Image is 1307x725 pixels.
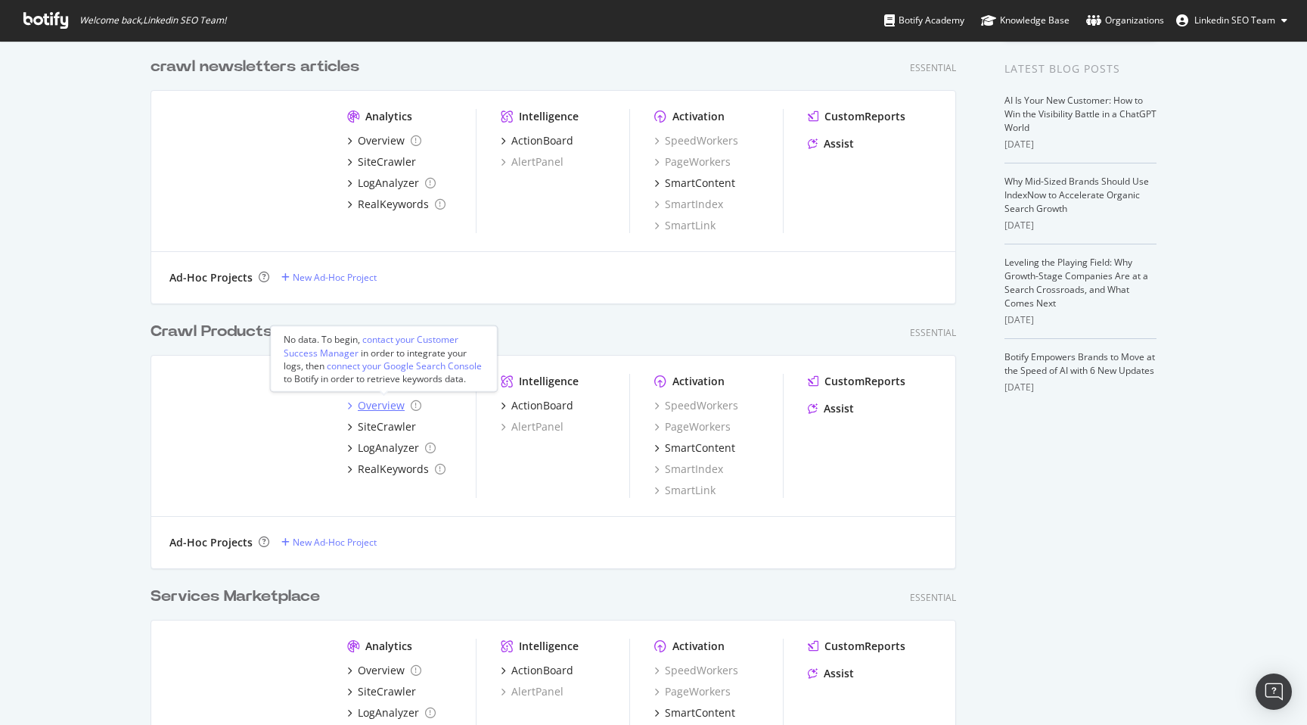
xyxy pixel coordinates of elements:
[1004,350,1155,377] a: Botify Empowers Brands to Move at the Speed of AI with 6 New Updates
[665,176,735,191] div: SmartContent
[824,374,905,389] div: CustomReports
[654,133,738,148] a: SpeedWorkers
[151,586,326,608] a: Services Marketplace
[808,639,905,654] a: CustomReports
[281,536,377,549] a: New Ad-Hoc Project
[824,401,854,416] div: Assist
[1004,175,1149,215] a: Why Mid-Sized Brands Should Use IndexNow to Accelerate Organic Search Growth
[654,176,735,191] a: SmartContent
[824,109,905,124] div: CustomReports
[365,109,412,124] div: Analytics
[347,663,421,678] a: Overview
[1004,61,1156,77] div: Latest Blog Posts
[358,440,419,456] div: LogAnalyzer
[1164,8,1299,33] button: Linkedin SEO Team
[1086,13,1164,28] div: Organizations
[358,462,429,477] div: RealKeywords
[358,419,416,434] div: SiteCrawler
[511,133,573,148] div: ActionBoard
[511,663,573,678] div: ActionBoard
[1004,381,1156,394] div: [DATE]
[358,398,405,413] div: Overview
[981,13,1070,28] div: Knowledge Base
[1004,94,1156,134] a: AI Is Your New Customer: How to Win the Visibility Battle in a ChatGPT World
[358,663,405,678] div: Overview
[654,705,735,720] a: SmartContent
[1004,256,1148,310] a: Leveling the Playing Field: Why Growth-Stage Companies Are at a Search Crossroads, and What Comes...
[1194,14,1275,26] span: Linkedin SEO Team
[824,136,854,151] div: Assist
[347,197,445,212] a: RealKeywords
[1004,219,1156,232] div: [DATE]
[519,374,579,389] div: Intelligence
[501,419,563,434] a: AlertPanel
[365,639,412,654] div: Analytics
[672,374,725,389] div: Activation
[654,462,723,477] a: SmartIndex
[501,663,573,678] a: ActionBoard
[665,440,735,456] div: SmartContent
[654,218,716,233] a: SmartLink
[327,359,482,372] div: connect your Google Search Console
[654,398,738,413] a: SpeedWorkers
[1256,674,1292,710] div: Open Intercom Messenger
[151,321,278,343] a: Crawl Products
[151,586,320,608] div: Services Marketplace
[358,197,429,212] div: RealKeywords
[347,440,436,456] a: LogAnalyzer
[910,591,956,604] div: Essential
[347,154,416,170] a: SiteCrawler
[884,13,964,28] div: Botify Academy
[347,462,445,477] a: RealKeywords
[284,333,485,385] div: No data. To begin, in order to integrate your logs, then to Botify in order to retrieve keywords ...
[1004,138,1156,151] div: [DATE]
[1004,313,1156,327] div: [DATE]
[808,136,854,151] a: Assist
[169,374,323,496] img: Crawlproducts.com
[284,333,458,359] div: contact your Customer Success Manager
[347,419,416,434] a: SiteCrawler
[519,109,579,124] div: Intelligence
[347,133,421,148] a: Overview
[501,684,563,699] div: AlertPanel
[654,483,716,498] a: SmartLink
[347,684,416,699] a: SiteCrawler
[358,684,416,699] div: SiteCrawler
[808,666,854,681] a: Assist
[654,684,731,699] a: PageWorkers
[910,61,956,74] div: Essential
[654,440,735,456] a: SmartContent
[824,639,905,654] div: CustomReports
[151,56,365,78] a: crawl newsletters articles
[654,419,731,434] a: PageWorkers
[808,109,905,124] a: CustomReports
[347,398,421,413] a: Overview
[808,401,854,416] a: Assist
[281,271,377,284] a: New Ad-Hoc Project
[654,154,731,170] a: PageWorkers
[293,536,377,549] div: New Ad-Hoc Project
[654,197,723,212] a: SmartIndex
[169,109,323,232] img: Crawlnewslettersarticles.com
[501,154,563,170] div: AlertPanel
[358,705,419,720] div: LogAnalyzer
[347,705,436,720] a: LogAnalyzer
[347,176,436,191] a: LogAnalyzer
[169,270,253,285] div: Ad-Hoc Projects
[910,326,956,339] div: Essential
[151,56,359,78] div: crawl newsletters articles
[672,109,725,124] div: Activation
[654,663,738,678] a: SpeedWorkers
[169,535,253,550] div: Ad-Hoc Projects
[501,133,573,148] a: ActionBoard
